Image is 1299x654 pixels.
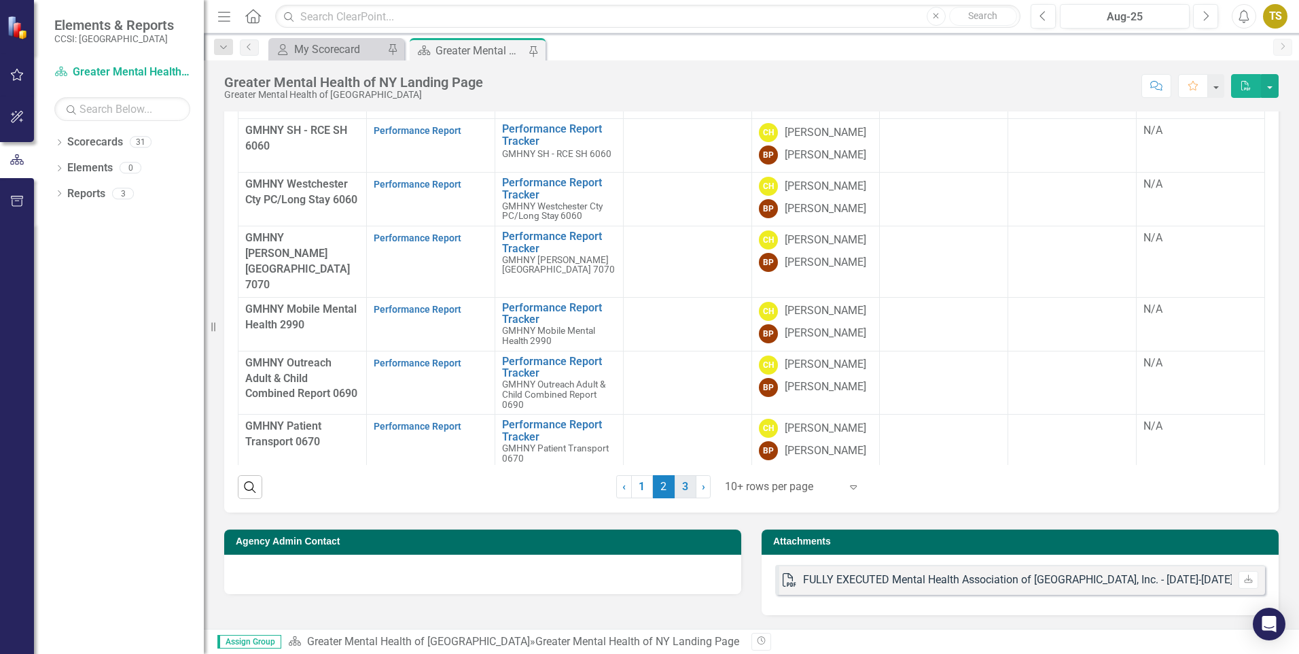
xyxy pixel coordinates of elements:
[374,421,461,432] a: Performance Report
[502,356,616,379] a: Performance Report Tracker
[759,356,778,375] div: CH
[675,475,696,498] a: 3
[435,42,525,59] div: Greater Mental Health of NY Landing Page
[495,415,623,468] td: Double-Click to Edit Right Click for Context Menu
[785,125,866,141] div: [PERSON_NAME]
[245,303,357,331] span: GMHNY Mobile Mental Health 2990
[1263,4,1287,29] button: TS
[653,475,675,498] span: 2
[623,119,751,173] td: Double-Click to Edit
[759,378,778,397] div: BP
[502,123,616,147] a: Performance Report Tracker
[759,324,778,343] div: BP
[623,297,751,351] td: Double-Click to Edit
[535,635,739,648] div: Greater Mental Health of NY Landing Page
[1143,356,1258,371] div: N/A
[502,177,616,201] a: Performance Report Tracker
[245,419,321,448] span: GMHNY Patient Transport 0670
[759,177,778,196] div: CH
[245,356,357,400] span: GMHNY Outreach Adult & Child Combined Report 0690
[631,475,653,498] a: 1
[785,357,866,373] div: [PERSON_NAME]
[1143,302,1258,317] div: N/A
[968,10,997,21] span: Search
[785,148,866,163] div: [PERSON_NAME]
[759,145,778,165] div: BP
[1253,608,1285,640] div: Open Intercom Messenger
[54,33,174,44] small: CCSI: [GEOGRAPHIC_DATA]
[502,379,605,410] span: GMHNY Outreach Adult & Child Combined Report 0690
[502,148,611,159] span: GMHNY SH - RCE SH 6060
[502,302,616,326] a: Performance Report Tracker
[502,325,595,346] span: GMHNY Mobile Mental Health 2990
[785,421,866,436] div: [PERSON_NAME]
[1143,177,1258,192] div: N/A
[949,7,1017,26] button: Search
[245,124,347,152] span: GMHNY SH - RCE SH 6060
[217,635,281,649] span: Assign Group
[374,125,461,136] a: Performance Report
[495,351,623,415] td: Double-Click to Edit Right Click for Context Menu
[294,41,384,58] div: My Scorecard
[495,297,623,351] td: Double-Click to Edit Right Click for Context Menu
[1065,9,1185,25] div: Aug-25
[307,635,530,648] a: Greater Mental Health of [GEOGRAPHIC_DATA]
[785,255,866,271] div: [PERSON_NAME]
[623,351,751,415] td: Double-Click to Edit
[275,5,1020,29] input: Search ClearPoint...
[224,75,483,90] div: Greater Mental Health of NY Landing Page
[245,177,357,206] span: GMHNY Westchester Cty PC/Long Stay 6060
[272,41,384,58] a: My Scorecard
[759,302,778,321] div: CH
[374,179,461,190] a: Performance Report
[54,17,174,33] span: Elements & Reports
[374,358,461,368] a: Performance Report
[759,230,778,249] div: CH
[1060,4,1190,29] button: Aug-25
[785,326,866,341] div: [PERSON_NAME]
[224,90,483,100] div: Greater Mental Health of [GEOGRAPHIC_DATA]
[1143,230,1258,246] div: N/A
[502,443,609,464] span: GMHNY Patient Transport 0670
[702,480,705,493] span: ›
[1143,419,1258,434] div: N/A
[785,379,866,395] div: [PERSON_NAME]
[288,634,741,650] div: »
[245,231,350,291] span: GMHNY [PERSON_NAME][GEOGRAPHIC_DATA] 7070
[67,135,123,150] a: Scorecards
[785,233,866,248] div: [PERSON_NAME]
[785,443,866,459] div: [PERSON_NAME]
[54,65,190,80] a: Greater Mental Health of [GEOGRAPHIC_DATA]
[622,480,626,493] span: ‹
[623,173,751,226] td: Double-Click to Edit
[759,253,778,272] div: BP
[130,137,152,148] div: 31
[1143,123,1258,139] div: N/A
[759,419,778,438] div: CH
[67,160,113,176] a: Elements
[236,536,734,547] h3: Agency Admin Contact
[623,226,751,297] td: Double-Click to Edit
[502,419,616,443] a: Performance Report Tracker
[785,179,866,194] div: [PERSON_NAME]
[773,536,1272,547] h3: Attachments
[120,162,141,174] div: 0
[54,97,190,121] input: Search Below...
[502,201,603,222] span: GMHNY Westchester Cty PC/Long Stay 6060
[67,186,105,202] a: Reports
[7,16,31,39] img: ClearPoint Strategy
[495,173,623,226] td: Double-Click to Edit Right Click for Context Menu
[502,230,616,254] a: Performance Report Tracker
[785,303,866,319] div: [PERSON_NAME]
[759,199,778,218] div: BP
[785,201,866,217] div: [PERSON_NAME]
[759,123,778,142] div: CH
[374,233,461,243] a: Performance Report
[759,441,778,460] div: BP
[623,415,751,468] td: Double-Click to Edit
[374,304,461,315] a: Performance Report
[495,226,623,297] td: Double-Click to Edit Right Click for Context Menu
[502,254,615,275] span: GMHNY [PERSON_NAME][GEOGRAPHIC_DATA] 7070
[112,188,134,199] div: 3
